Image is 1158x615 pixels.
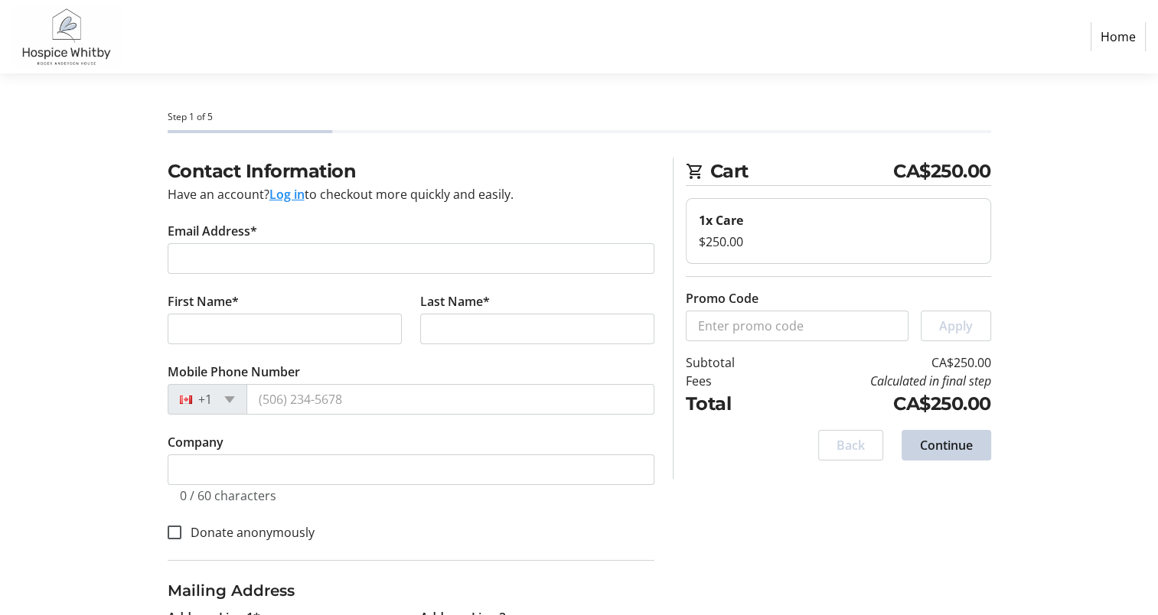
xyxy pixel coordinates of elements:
span: Apply [939,317,973,335]
label: First Name* [168,292,239,311]
h3: Mailing Address [168,579,654,602]
td: CA$250.00 [774,353,991,372]
a: Home [1091,22,1146,51]
td: Subtotal [686,353,774,372]
label: Last Name* [420,292,490,311]
label: Promo Code [686,289,758,307]
button: Apply [921,311,991,341]
span: Back [837,436,865,454]
input: Enter promo code [686,311,908,341]
label: Donate anonymously [181,523,315,542]
span: Cart [710,158,894,185]
label: Company [168,433,223,451]
input: (506) 234-5678 [246,384,654,415]
img: Hospice Whitby's Logo [12,6,121,67]
span: Continue [920,436,973,454]
div: $250.00 [699,233,978,251]
label: Mobile Phone Number [168,363,300,381]
td: Calculated in final step [774,372,991,390]
strong: 1x Care [699,212,743,229]
label: Email Address* [168,222,257,240]
td: Total [686,390,774,418]
td: Fees [686,372,774,390]
span: CA$250.00 [893,158,991,185]
button: Continue [902,430,991,460]
button: Back [818,430,883,460]
div: Have an account? to checkout more quickly and easily. [168,185,654,203]
div: Step 1 of 5 [168,110,991,124]
tr-character-limit: 0 / 60 characters [180,487,276,504]
td: CA$250.00 [774,390,991,418]
h2: Contact Information [168,158,654,185]
button: Log in [269,185,305,203]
